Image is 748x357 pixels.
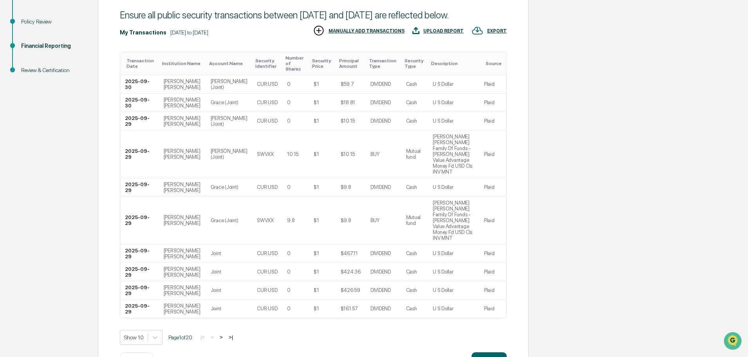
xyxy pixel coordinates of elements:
[370,151,379,157] div: BUY
[164,266,201,278] div: [PERSON_NAME] [PERSON_NAME]
[433,250,453,256] div: U S Dollar
[287,151,298,157] div: 10.15
[126,58,156,69] div: Toggle SortBy
[486,61,503,66] div: Toggle SortBy
[257,217,274,223] div: SWVXX
[479,263,506,281] td: Plaid
[209,61,249,66] div: Toggle SortBy
[314,217,319,223] div: $1
[723,331,744,352] iframe: Open customer support
[433,200,475,241] div: [PERSON_NAME] [PERSON_NAME] Family Of Funds - [PERSON_NAME] Value Advantage Money Fd USD Cls INV MNT
[206,75,253,94] td: [PERSON_NAME] (Joint)
[16,114,49,121] span: Data Lookup
[65,99,97,107] span: Attestations
[479,178,506,197] td: Plaid
[164,214,201,226] div: [PERSON_NAME] [PERSON_NAME]
[287,100,291,105] div: 0
[329,28,405,34] div: MANUALLY ADD TRANSACTIONS
[120,300,159,318] td: 2025-09-29
[164,78,201,90] div: [PERSON_NAME] [PERSON_NAME]
[255,58,279,69] div: Toggle SortBy
[341,269,361,275] div: $424.36
[206,281,253,300] td: Joint
[370,269,391,275] div: DIVIDEND
[164,303,201,315] div: [PERSON_NAME] [PERSON_NAME]
[370,250,391,256] div: DIVIDEND
[341,250,358,256] div: $467.11
[55,132,95,139] a: Powered byPylon
[312,58,333,69] div: Toggle SortBy
[206,263,253,281] td: Joint
[314,287,319,293] div: $1
[27,68,99,74] div: We're available if you need us!
[257,287,277,293] div: CUR:USD
[313,25,325,36] img: MANUALLY ADD TRANSACTIONS
[164,285,201,296] div: [PERSON_NAME] [PERSON_NAME]
[206,300,253,318] td: Joint
[287,287,291,293] div: 0
[433,184,453,190] div: U S Dollar
[120,112,159,130] td: 2025-09-29
[369,58,398,69] div: Toggle SortBy
[406,148,424,160] div: Mutual fund
[162,61,203,66] div: Toggle SortBy
[370,287,391,293] div: DIVIDEND
[406,287,417,293] div: Cash
[341,287,360,293] div: $426.59
[120,130,159,178] td: 2025-09-29
[406,118,417,124] div: Cash
[217,334,225,341] button: >
[120,263,159,281] td: 2025-09-29
[370,184,391,190] div: DIVIDEND
[433,269,453,275] div: U S Dollar
[120,9,507,21] div: Ensure all public security transactions between [DATE] and [DATE] are reflected below.
[406,184,417,190] div: Cash
[120,197,159,245] td: 2025-09-29
[164,148,201,160] div: [PERSON_NAME] [PERSON_NAME]
[8,60,22,74] img: 1746055101610-c473b297-6a78-478c-a979-82029cc54cd1
[406,306,417,312] div: Cash
[406,250,417,256] div: Cash
[405,58,425,69] div: Toggle SortBy
[206,130,253,178] td: [PERSON_NAME] (Joint)
[168,334,192,341] span: Page 1 of 20
[314,184,319,190] div: $1
[479,112,506,130] td: Plaid
[406,100,417,105] div: Cash
[314,250,319,256] div: $1
[314,306,319,312] div: $1
[287,306,291,312] div: 0
[287,217,295,223] div: 9.8
[479,75,506,94] td: Plaid
[433,134,475,175] div: [PERSON_NAME] [PERSON_NAME] Family Of Funds - [PERSON_NAME] Value Advantage Money Fd USD Cls INV MNT
[431,61,476,66] div: Toggle SortBy
[133,62,143,72] button: Start new chat
[257,81,277,87] div: CUR:USD
[370,118,391,124] div: DIVIDEND
[341,184,351,190] div: $9.8
[120,75,159,94] td: 2025-09-30
[120,94,159,112] td: 2025-09-30
[120,29,166,36] div: My Transactions
[406,269,417,275] div: Cash
[341,151,355,157] div: $10.15
[257,118,277,124] div: CUR:USD
[433,81,453,87] div: U S Dollar
[341,81,354,87] div: $59.7
[206,112,253,130] td: [PERSON_NAME] (Joint)
[433,100,453,105] div: U S Dollar
[479,300,506,318] td: Plaid
[479,245,506,263] td: Plaid
[120,245,159,263] td: 2025-09-29
[21,66,85,74] div: Review & Certification
[487,28,507,34] div: EXPORT
[57,100,63,106] div: 🗄️
[164,181,201,193] div: [PERSON_NAME] [PERSON_NAME]
[433,306,453,312] div: U S Dollar
[206,197,253,245] td: Grace (Joint)
[206,178,253,197] td: Grace (Joint)
[287,269,291,275] div: 0
[341,118,355,124] div: $10.15
[8,100,14,106] div: 🖐️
